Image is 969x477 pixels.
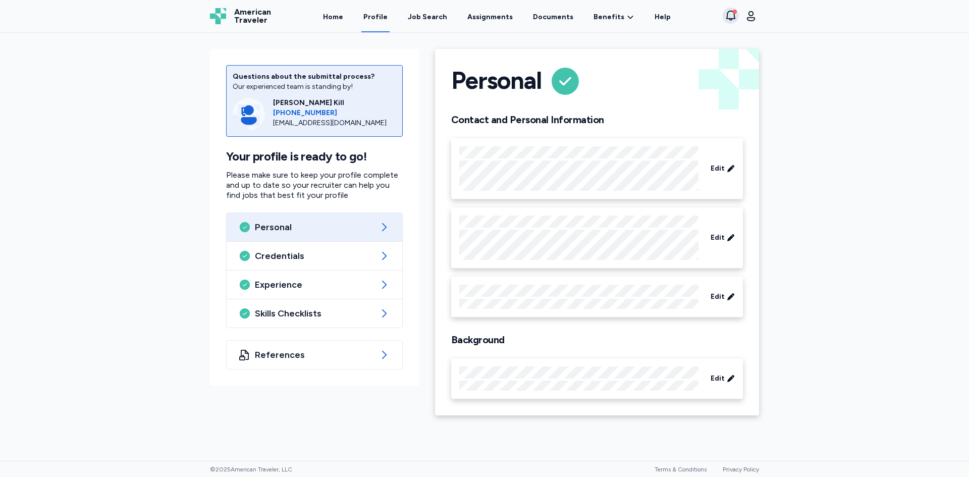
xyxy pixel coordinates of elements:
[273,118,396,128] div: [EMAIL_ADDRESS][DOMAIN_NAME]
[451,207,743,269] div: Edit
[451,65,541,97] h1: Personal
[273,98,396,108] div: [PERSON_NAME] Kill
[594,12,624,22] span: Benefits
[451,114,743,126] h2: Contact and Personal Information
[255,307,374,320] span: Skills Checklists
[255,349,374,361] span: References
[361,1,390,32] a: Profile
[451,277,743,317] div: Edit
[711,292,725,302] span: Edit
[233,82,396,92] div: Our experienced team is standing by!
[255,221,374,233] span: Personal
[711,233,725,243] span: Edit
[255,250,374,262] span: Credentials
[655,466,707,473] a: Terms & Conditions
[711,164,725,174] span: Edit
[226,170,403,200] p: Please make sure to keep your profile complete and up to date so your recruiter can help you find...
[451,138,743,199] div: Edit
[711,374,725,384] span: Edit
[210,465,292,473] span: © 2025 American Traveler, LLC
[451,334,743,346] h2: Background
[233,98,265,130] img: Consultant
[233,72,396,82] div: Questions about the submittal process?
[234,8,271,24] span: American Traveler
[451,358,743,399] div: Edit
[594,12,634,22] a: Benefits
[273,108,396,118] a: [PHONE_NUMBER]
[255,279,374,291] span: Experience
[723,466,759,473] a: Privacy Policy
[408,12,447,22] div: Job Search
[210,8,226,24] img: Logo
[226,149,403,164] h1: Your profile is ready to go!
